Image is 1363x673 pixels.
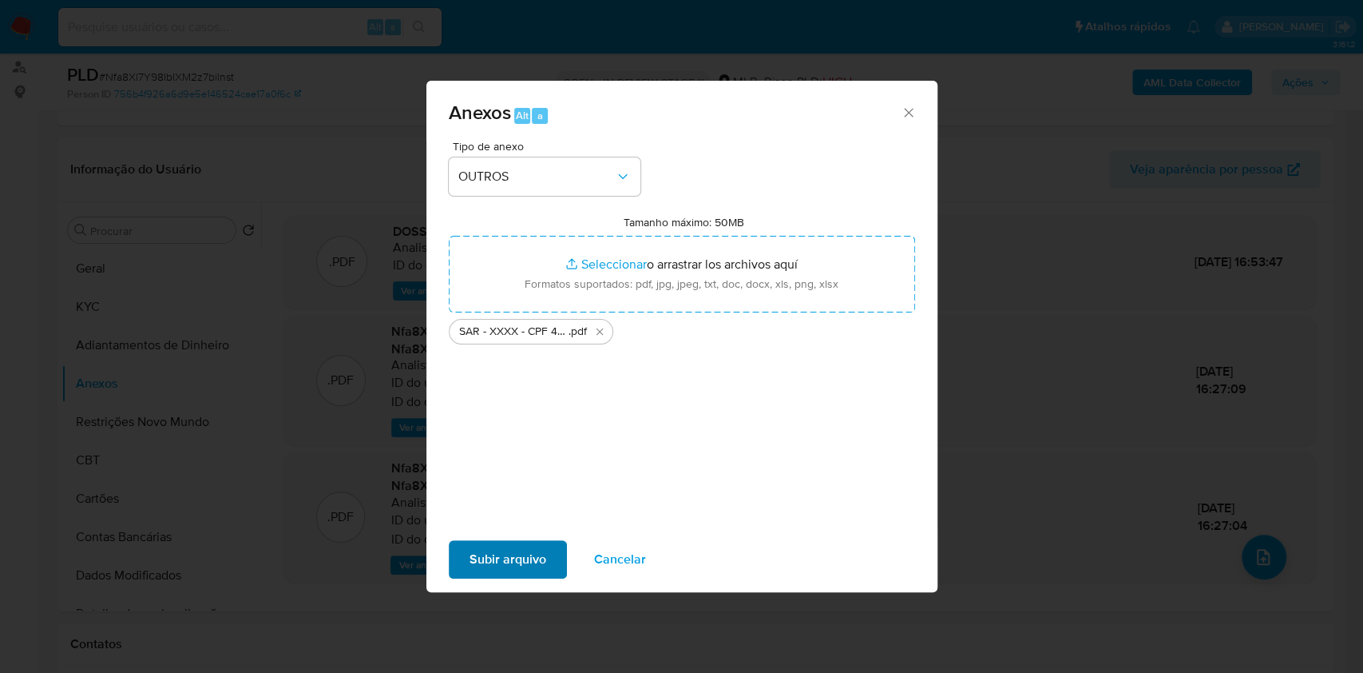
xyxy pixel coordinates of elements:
[901,105,915,119] button: Cerrar
[569,324,587,340] span: .pdf
[449,98,511,126] span: Anexos
[459,324,569,340] span: SAR - XXXX - CPF 49544395822 - [PERSON_NAME] (1)
[449,540,567,579] button: Subir arquivo
[590,322,609,341] button: Eliminar SAR - XXXX - CPF 49544395822 - FABIANA ALVES PEREIRA LEITE (1).pdf
[449,313,915,344] ul: Archivos seleccionados
[453,141,644,152] span: Tipo de anexo
[537,108,543,123] span: a
[449,157,640,196] button: OUTROS
[594,542,646,577] span: Cancelar
[470,542,546,577] span: Subir arquivo
[624,215,744,229] label: Tamanho máximo: 50MB
[458,169,615,185] span: OUTROS
[516,108,529,123] span: Alt
[573,540,667,579] button: Cancelar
